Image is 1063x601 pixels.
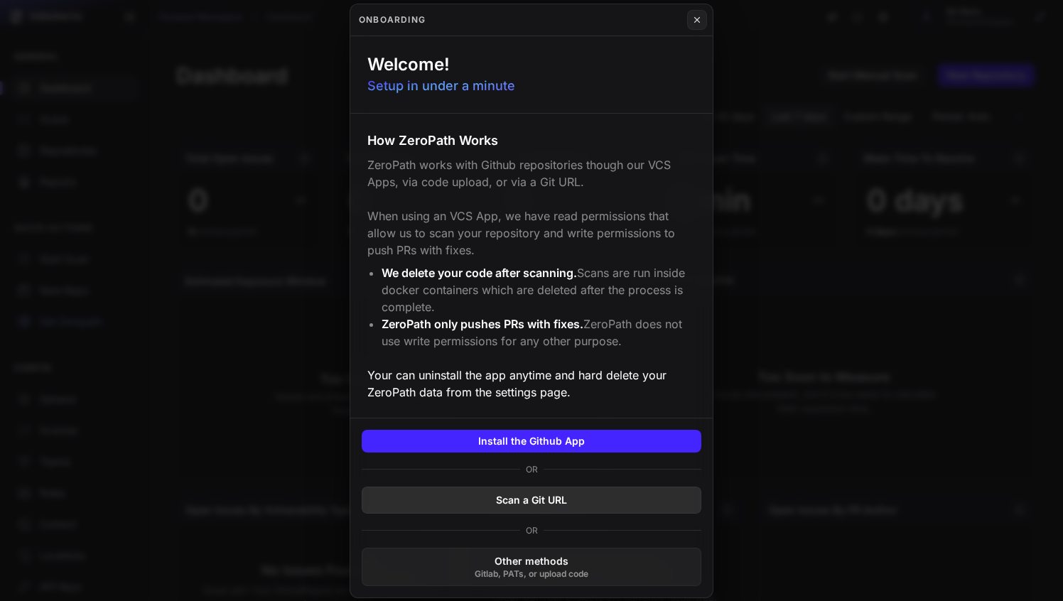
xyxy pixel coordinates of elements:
h3: How ZeroPath Works [367,131,498,151]
span: We delete your code after scanning. [382,266,577,280]
span: ZeroPath only pushes PRs with fixes. [382,317,583,331]
p: OR [526,464,538,475]
span: Gitlab, PATs, or upload code [475,568,588,580]
button: Scan a Git URL [362,487,701,514]
button: Install the Github App [362,430,701,453]
li: ZeroPath does not use write permissions for any other purpose. [382,315,696,350]
h1: Welcome! [367,53,450,76]
p: OR [526,525,538,536]
p: Your can uninstall the app anytime and hard delete your ZeroPath data from the settings page. [367,367,696,401]
p: Setup in under a minute [367,76,515,96]
li: Scans are run inside docker containers which are deleted after the process is complete. [382,264,696,315]
p: ZeroPath works with Github repositories though our VCS Apps, via code upload, or via a Git URL. W... [367,156,696,259]
button: Other methodsGitlab, PATs, or upload code [362,548,701,586]
h4: Onboarding [359,14,426,26]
